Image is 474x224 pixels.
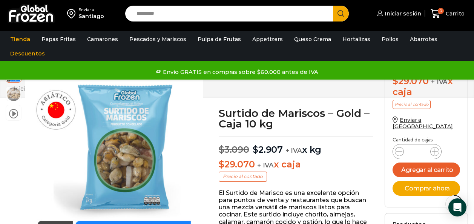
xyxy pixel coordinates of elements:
[83,32,122,46] a: Camarones
[67,7,78,20] img: address-field-icon.svg
[78,12,104,20] div: Santiago
[219,144,249,155] bdi: 3.090
[38,32,80,46] a: Papas Fritas
[378,32,402,46] a: Pollos
[6,32,34,46] a: Tienda
[219,137,373,155] p: x kg
[393,137,460,143] p: Cantidad de cajas
[339,32,374,46] a: Hortalizas
[6,46,49,61] a: Descuentos
[383,10,421,17] span: Iniciar sesión
[410,146,424,157] input: Product quantity
[6,87,21,102] span: surtido de marisco gold
[253,144,283,155] bdi: 2.907
[285,147,302,154] span: + IVA
[393,75,398,86] span: $
[249,32,287,46] a: Appetizers
[393,76,460,98] div: x caja
[78,7,104,12] div: Enviar a
[257,161,274,169] span: + IVA
[253,144,258,155] span: $
[431,78,448,86] span: + IVA
[290,32,335,46] a: Queso Crema
[219,159,224,170] span: $
[393,100,431,109] p: Precio al contado
[219,159,373,170] p: x caja
[375,6,421,21] a: Iniciar sesión
[126,32,190,46] a: Pescados y Mariscos
[393,163,460,177] button: Agregar al carrito
[429,5,466,23] a: 0 Carrito
[219,159,255,170] bdi: 29.070
[194,32,245,46] a: Pulpa de Frutas
[448,198,466,216] div: Open Intercom Messenger
[219,172,267,181] p: Precio al contado
[219,108,373,129] h1: Surtido de Mariscos – Gold – Caja 10 kg
[406,32,441,46] a: Abarrotes
[219,144,224,155] span: $
[444,10,465,17] span: Carrito
[393,117,453,130] a: Enviar a [GEOGRAPHIC_DATA]
[393,181,460,196] button: Comprar ahora
[333,6,349,21] button: Search button
[393,75,428,86] bdi: 29.070
[438,8,444,14] span: 0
